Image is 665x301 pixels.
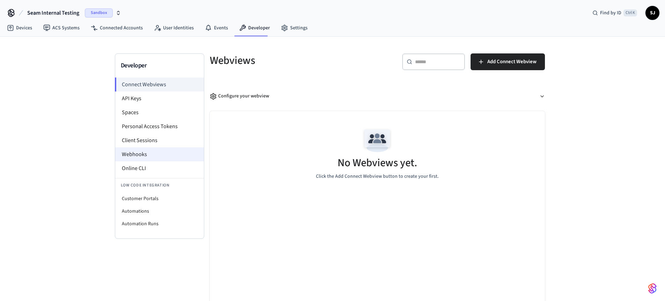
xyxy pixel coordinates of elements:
[210,93,269,100] div: Configure your webview
[646,7,659,19] span: SJ
[27,9,79,17] span: Seam Internal Testing
[38,22,85,34] a: ACS Systems
[115,205,204,218] li: Automations
[645,6,659,20] button: SJ
[338,156,417,170] h5: No Webviews yet.
[115,161,204,175] li: Online CLI
[115,105,204,119] li: Spaces
[1,22,38,34] a: Devices
[115,147,204,161] li: Webhooks
[115,218,204,230] li: Automation Runs
[121,61,198,71] h3: Developer
[210,53,373,68] h5: Webviews
[648,283,657,294] img: SeamLogoGradient.69752ec5.svg
[600,9,621,16] span: Find by ID
[234,22,275,34] a: Developer
[275,22,313,34] a: Settings
[623,9,637,16] span: Ctrl K
[85,8,113,17] span: Sandbox
[115,178,204,192] li: Low Code Integration
[115,192,204,205] li: Customer Portals
[316,173,439,180] p: Click the Add Connect Webview button to create your first.
[587,7,643,19] div: Find by IDCtrl K
[210,87,545,105] button: Configure your webview
[362,125,393,156] img: Team Empty State
[115,91,204,105] li: API Keys
[148,22,199,34] a: User Identities
[487,57,537,66] span: Add Connect Webview
[115,133,204,147] li: Client Sessions
[471,53,545,70] button: Add Connect Webview
[115,78,204,91] li: Connect Webviews
[85,22,148,34] a: Connected Accounts
[199,22,234,34] a: Events
[115,119,204,133] li: Personal Access Tokens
